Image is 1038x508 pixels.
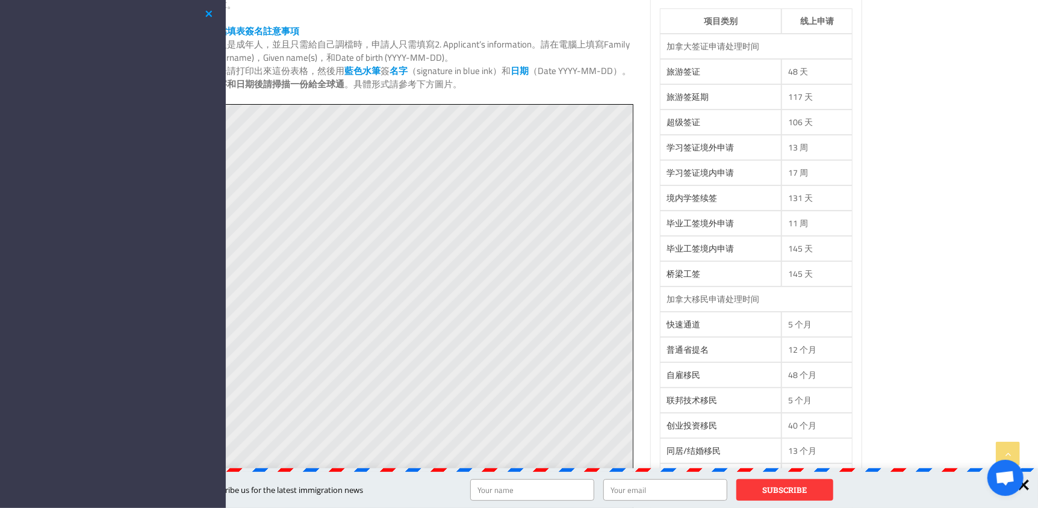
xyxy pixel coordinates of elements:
[782,413,853,438] td: 40 个月
[782,312,853,337] td: 5 个月
[782,160,853,185] td: 17 周
[191,64,632,91] p: 填寫完畢請打印出來這份表格，然後用 簽 （signature in blue ink）和 （Date YYYY-MM-DD）。 。具體形式請參考下方圖片。
[782,337,853,362] td: 12 个月
[667,241,734,256] a: 毕业工签境内申请
[782,110,853,135] td: 106 天
[667,367,700,383] a: 自雇移民
[667,165,734,181] a: 学习签证境内申请
[782,362,853,388] td: 48 个月
[667,114,700,130] a: 超级签证
[667,64,700,79] a: 旅游签证
[344,62,381,79] span: 藍色水筆
[191,38,632,64] p: 當申請人是成年人，並且只需給自己調檔時，申請人只需填寫2. Applicant’s information。請在電腦上填寫Family name (surname)，Given name(s)，...
[782,8,853,34] th: 线上申请
[470,479,594,501] input: Your name
[667,317,700,332] a: 快速通道
[667,40,846,52] div: 加拿大签证申请处理时间
[667,392,717,408] a: 联邦技术移民
[191,75,344,93] strong: 簽完名字和日期後請掃描一份給全球通
[390,62,408,79] span: 名字
[782,185,853,211] td: 131 天
[205,485,364,495] span: Subscribe us for the latest immigration news
[782,388,853,413] td: 5 个月
[667,418,717,433] a: 创业投资移民
[667,215,734,231] a: 毕业工签境外申请
[987,460,1024,496] a: 打開聊天
[782,59,853,84] td: 48 天
[782,463,853,489] td: 24 个月
[782,211,853,236] td: 11 周
[782,438,853,463] td: 13 个月
[782,84,853,110] td: 117 天
[763,485,807,495] strong: SUBSCRIBE
[667,293,846,305] div: 加拿大移民申请处理时间
[782,261,853,287] td: 145 天
[191,22,299,40] strong: 單人調檔填表簽名註意事項
[667,190,717,206] a: 境内学签续签
[667,342,709,358] a: 普通省提名
[996,442,1020,466] a: Go to Top
[511,62,529,79] strong: 日期
[782,236,853,261] td: 145 天
[667,140,734,155] a: 学习签证境外申请
[660,8,782,34] th: 项目类别
[667,89,709,105] a: 旅游签延期
[782,135,853,160] td: 13 周
[667,266,700,282] a: 桥梁工签
[667,443,721,459] a: 同居/结婚移民
[603,479,727,501] input: Your email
